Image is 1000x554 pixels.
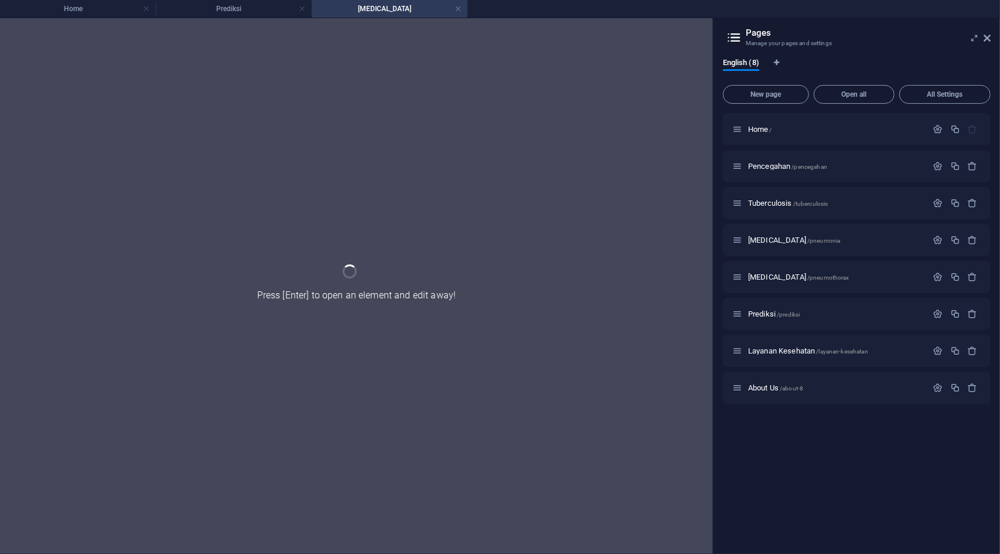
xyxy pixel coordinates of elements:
span: /about-8 [780,385,803,392]
div: Tuberculosis/tuberculosis [745,199,927,207]
div: Prediksi/prediksi [745,310,927,318]
button: New page [723,85,809,104]
div: Duplicate [950,161,960,171]
div: Settings [933,161,943,171]
div: [MEDICAL_DATA]/pneumonia [745,236,927,244]
span: English (8) [723,56,759,72]
span: Click to open page [748,199,828,208]
div: Settings [933,383,943,393]
div: Remove [968,235,978,245]
span: Open all [819,91,889,98]
div: Settings [933,309,943,319]
span: Click to open page [748,310,800,318]
div: Duplicate [950,346,960,356]
div: Duplicate [950,272,960,282]
h2: Pages [746,28,991,38]
span: /pencegahan [792,164,828,170]
div: Settings [933,272,943,282]
span: [MEDICAL_DATA] [748,273,849,281]
div: Remove [968,161,978,171]
div: Settings [933,198,943,208]
div: Settings [933,346,943,356]
div: About Us/about-8 [745,384,927,392]
div: Duplicate [950,124,960,134]
span: Click to open page [748,125,772,134]
h3: Manage your pages and settings [746,38,967,49]
span: /pneumonia [807,237,840,244]
span: Click to open page [748,236,840,244]
span: / [770,127,772,133]
div: Duplicate [950,309,960,319]
div: Remove [968,383,978,393]
div: The startpage cannot be deleted [968,124,978,134]
h4: [MEDICAL_DATA] [312,2,467,15]
span: Click to open page [748,162,827,171]
div: Duplicate [950,198,960,208]
div: Pencegahan/pencegahan [745,162,927,170]
span: All Settings [905,91,985,98]
div: Remove [968,198,978,208]
div: Language Tabs [723,58,991,80]
span: Click to open page [748,383,803,392]
div: Duplicate [950,235,960,245]
span: /pneumothorax [807,274,849,281]
button: Open all [814,85,895,104]
div: Remove [968,309,978,319]
div: Layanan Kesehatan/layanan-kesehatan [745,347,927,355]
div: Remove [968,346,978,356]
span: New page [728,91,804,98]
div: Home/ [745,125,927,133]
span: /layanan-kesehatan [817,348,869,355]
button: All Settings [899,85,991,104]
h4: Prediksi [156,2,312,15]
div: Remove [968,272,978,282]
span: /tuberculosis [793,200,828,207]
div: [MEDICAL_DATA]/pneumothorax [745,273,927,281]
div: Settings [933,235,943,245]
span: /prediksi [777,311,800,318]
div: Settings [933,124,943,134]
span: Click to open page [748,346,868,355]
div: Duplicate [950,383,960,393]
